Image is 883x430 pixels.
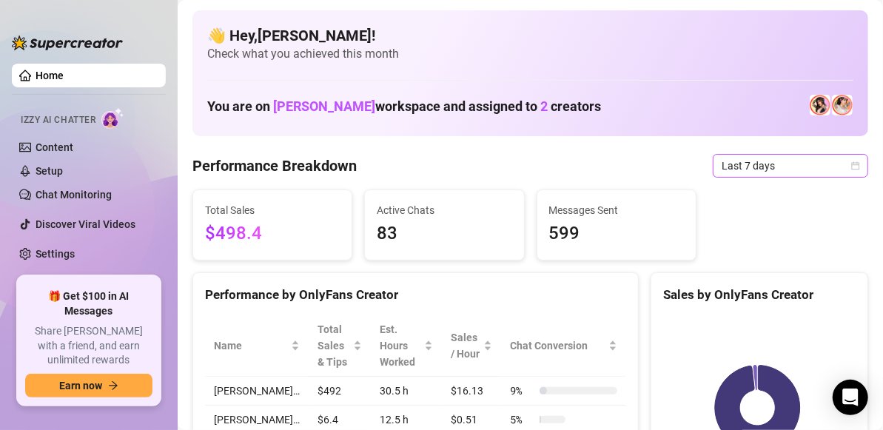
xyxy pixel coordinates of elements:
[205,202,340,218] span: Total Sales
[207,25,853,46] h4: 👋 Hey, [PERSON_NAME] !
[810,95,830,115] img: Holly
[377,202,511,218] span: Active Chats
[101,107,124,129] img: AI Chatter
[510,337,605,354] span: Chat Conversion
[192,155,357,176] h4: Performance Breakdown
[205,220,340,248] span: $498.4
[36,189,112,201] a: Chat Monitoring
[510,383,534,399] span: 9 %
[36,218,135,230] a: Discover Viral Videos
[205,285,626,305] div: Performance by OnlyFans Creator
[540,98,548,114] span: 2
[36,248,75,260] a: Settings
[549,202,684,218] span: Messages Sent
[380,321,420,370] div: Est. Hours Worked
[205,377,309,406] td: [PERSON_NAME]…
[108,380,118,391] span: arrow-right
[207,46,853,62] span: Check what you achieved this month
[722,155,859,177] span: Last 7 days
[205,315,309,377] th: Name
[21,113,95,127] span: Izzy AI Chatter
[36,70,64,81] a: Home
[59,380,102,392] span: Earn now
[442,377,502,406] td: $16.13
[549,220,684,248] span: 599
[36,141,73,153] a: Content
[442,315,502,377] th: Sales / Hour
[318,321,350,370] span: Total Sales & Tips
[309,377,371,406] td: $492
[833,380,868,415] div: Open Intercom Messenger
[451,329,481,362] span: Sales / Hour
[25,374,152,397] button: Earn nowarrow-right
[36,165,63,177] a: Setup
[510,411,534,428] span: 5 %
[25,324,152,368] span: Share [PERSON_NAME] with a friend, and earn unlimited rewards
[663,285,856,305] div: Sales by OnlyFans Creator
[371,377,441,406] td: 30.5 h
[501,315,626,377] th: Chat Conversion
[207,98,601,115] h1: You are on workspace and assigned to creators
[12,36,123,50] img: logo-BBDzfeDw.svg
[309,315,371,377] th: Total Sales & Tips
[214,337,288,354] span: Name
[851,161,860,170] span: calendar
[273,98,375,114] span: [PERSON_NAME]
[25,289,152,318] span: 🎁 Get $100 in AI Messages
[832,95,853,115] img: 𝖍𝖔𝖑𝖑𝖞
[377,220,511,248] span: 83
